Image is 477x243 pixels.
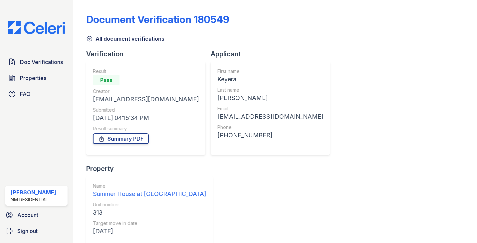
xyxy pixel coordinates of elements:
a: Properties [5,71,68,85]
div: Name [93,183,206,189]
span: Account [17,211,38,219]
div: NM Residential [11,196,56,203]
div: Property [86,164,218,173]
a: Account [3,208,70,222]
div: Submitted [93,107,199,113]
div: [DATE] [93,227,206,236]
div: Last name [217,87,323,93]
div: [PERSON_NAME] [217,93,323,103]
div: [EMAIL_ADDRESS][DOMAIN_NAME] [93,95,199,104]
div: Applicant [211,49,335,59]
span: Doc Verifications [20,58,63,66]
div: Target move in date [93,220,206,227]
img: CE_Logo_Blue-a8612792a0a2168367f1c8372b55b34899dd931a85d93a1a3d3e32e68fde9ad4.png [3,21,70,34]
div: First name [217,68,323,75]
div: Creator [93,88,199,95]
div: Summer House at [GEOGRAPHIC_DATA] [93,189,206,199]
div: [EMAIL_ADDRESS][DOMAIN_NAME] [217,112,323,121]
div: 313 [93,208,206,217]
a: Doc Verifications [5,55,68,69]
a: FAQ [5,87,68,101]
div: Verification [86,49,211,59]
div: Result [93,68,199,75]
a: Name Summer House at [GEOGRAPHIC_DATA] [93,183,206,199]
span: Sign out [17,227,38,235]
div: [PERSON_NAME] [11,188,56,196]
div: Pass [93,75,119,85]
div: Document Verification 180549 [86,13,229,25]
div: Phone [217,124,323,131]
a: All document verifications [86,35,164,43]
div: [DATE] 04:15:34 PM [93,113,199,123]
a: Sign out [3,224,70,238]
span: Properties [20,74,46,82]
div: Unit number [93,201,206,208]
a: Summary PDF [93,133,149,144]
span: FAQ [20,90,31,98]
div: [PHONE_NUMBER] [217,131,323,140]
div: Result summary [93,125,199,132]
div: Keyera [217,75,323,84]
div: Email [217,105,323,112]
